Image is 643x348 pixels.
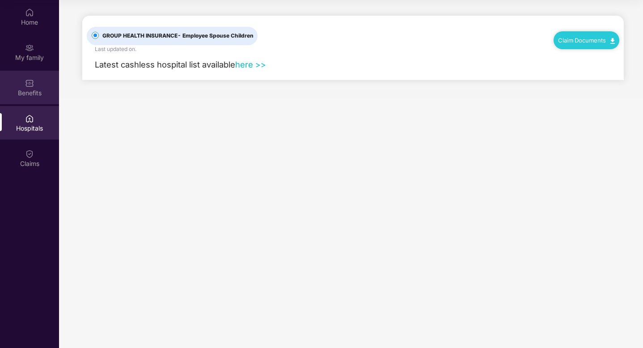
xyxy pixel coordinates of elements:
img: svg+xml;base64,PHN2ZyB4bWxucz0iaHR0cDovL3d3dy53My5vcmcvMjAwMC9zdmciIHdpZHRoPSIxMC40IiBoZWlnaHQ9Ij... [610,38,615,44]
img: svg+xml;base64,PHN2ZyBpZD0iQmVuZWZpdHMiIHhtbG5zPSJodHRwOi8vd3d3LnczLm9yZy8yMDAwL3N2ZyIgd2lkdGg9Ij... [25,79,34,88]
span: GROUP HEALTH INSURANCE [99,32,257,40]
img: svg+xml;base64,PHN2ZyB3aWR0aD0iMjAiIGhlaWdodD0iMjAiIHZpZXdCb3g9IjAgMCAyMCAyMCIgZmlsbD0ibm9uZSIgeG... [25,43,34,52]
a: Claim Documents [558,37,615,44]
span: Latest cashless hospital list available [95,59,235,69]
a: here >> [235,59,266,69]
img: svg+xml;base64,PHN2ZyBpZD0iSG9zcGl0YWxzIiB4bWxucz0iaHR0cDovL3d3dy53My5vcmcvMjAwMC9zdmciIHdpZHRoPS... [25,114,34,123]
div: Last updated on . [95,45,136,54]
img: svg+xml;base64,PHN2ZyBpZD0iSG9tZSIgeG1sbnM9Imh0dHA6Ly93d3cudzMub3JnLzIwMDAvc3ZnIiB3aWR0aD0iMjAiIG... [25,8,34,17]
img: svg+xml;base64,PHN2ZyBpZD0iQ2xhaW0iIHhtbG5zPSJodHRwOi8vd3d3LnczLm9yZy8yMDAwL3N2ZyIgd2lkdGg9IjIwIi... [25,149,34,158]
span: - Employee Spouse Children [178,32,254,39]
